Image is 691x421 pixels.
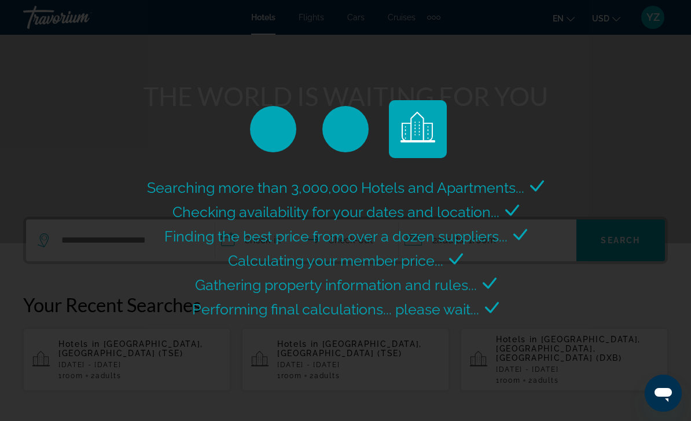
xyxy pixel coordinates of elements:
[645,375,682,412] iframe: Кнопка запуска окна обмена сообщениями
[147,179,524,196] span: Searching more than 3,000,000 Hotels and Apartments...
[192,301,479,318] span: Performing final calculations... please wait...
[164,228,508,245] span: Finding the best price from over a dozen suppliers...
[195,276,477,294] span: Gathering property information and rules...
[172,203,499,221] span: Checking availability for your dates and location...
[228,252,443,269] span: Calculating your member price...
